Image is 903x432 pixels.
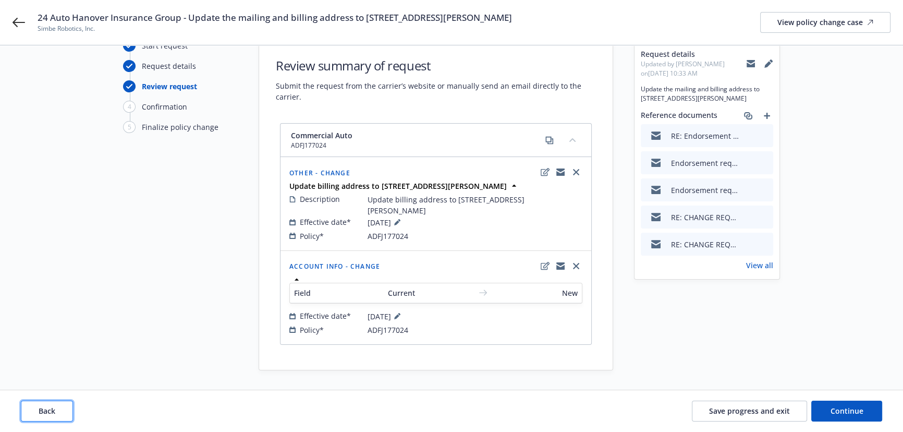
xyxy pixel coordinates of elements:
div: Review request [142,81,197,92]
div: View policy change case [777,13,873,32]
span: Account info - Change [289,262,380,271]
button: preview file [760,185,769,196]
a: associate [742,110,754,122]
span: [DATE] [368,310,404,322]
span: Update the mailing and billing address to [STREET_ADDRESS][PERSON_NAME] [641,85,773,103]
div: Finalize policy change [142,122,218,133]
a: close [570,166,582,178]
span: 24 Auto Hanover Insurance Group - Update the mailing and billing address to [STREET_ADDRESS][PERS... [38,11,512,24]
span: Current [388,287,472,298]
div: 4 [123,101,136,113]
div: Start request [142,40,188,51]
button: preview file [760,212,769,223]
a: close [570,260,582,272]
span: New [493,287,578,298]
span: Field [294,287,388,298]
div: RE: CHANGE REQUEST / SIMBE ROBOTICS INC / F2F-M075544-00 [671,212,739,223]
span: Simbe Robotics, Inc. [38,24,512,33]
button: download file [743,158,751,169]
span: Request details [641,49,746,59]
a: View all [746,260,773,271]
button: preview file [760,130,769,141]
button: preview file [760,158,769,169]
a: View policy change case [760,12,890,33]
span: ADFJ177024 [291,141,352,150]
strong: Update billing address to [STREET_ADDRESS][PERSON_NAME] [289,181,507,191]
a: edit [539,166,551,178]
div: Commercial AutoADFJ177024copycollapse content [280,124,591,157]
button: Continue [811,401,882,422]
button: download file [743,130,751,141]
a: edit [539,260,551,272]
span: Effective date* [300,217,351,227]
span: Update billing address to [STREET_ADDRESS][PERSON_NAME] [368,194,582,216]
a: copyLogging [554,260,567,272]
div: RE: Endorsement request - Simbe Robotics, Inc. - Policy# ADFJ177024 [671,130,739,141]
button: Save progress and exit [692,401,807,422]
button: download file [743,239,751,250]
span: Description [300,194,340,205]
h1: Review summary of request [276,57,596,74]
span: [DATE] [368,216,404,229]
span: Reference documents [641,110,717,122]
div: Endorsement request - Simbe Robotics, Inc. - Policy# ADFJ177024 [671,185,739,196]
button: collapse content [564,131,581,148]
a: copyLogging [554,166,567,178]
div: 5 [123,121,136,133]
span: Updated by [PERSON_NAME] on [DATE] 10:33 AM [641,59,746,78]
span: Other - Change [289,169,350,177]
div: Request details [142,61,196,71]
div: Endorsement request - Simbe Robotics, Inc. - Policy# ADFJ177024 [671,158,739,169]
span: Continue [831,406,863,416]
span: Submit the request from the carrier’s website or manually send an email directly to the carrier. [276,80,596,102]
span: ADFJ177024 [368,325,408,335]
button: Back [21,401,73,422]
button: download file [743,212,751,223]
span: Effective date* [300,310,351,321]
button: preview file [760,239,769,250]
div: Confirmation [142,101,187,112]
a: add [761,110,773,122]
button: download file [743,185,751,196]
span: Policy* [300,325,324,335]
span: Commercial Auto [291,130,352,141]
span: Back [39,406,55,416]
span: Save progress and exit [709,406,790,416]
a: copy [543,134,556,147]
div: RE: CHANGE REQUEST / SIMBE ROBOTICS INC / F2F-M075544-00 [671,239,739,250]
span: ADFJ177024 [368,231,408,242]
span: Policy* [300,231,324,242]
